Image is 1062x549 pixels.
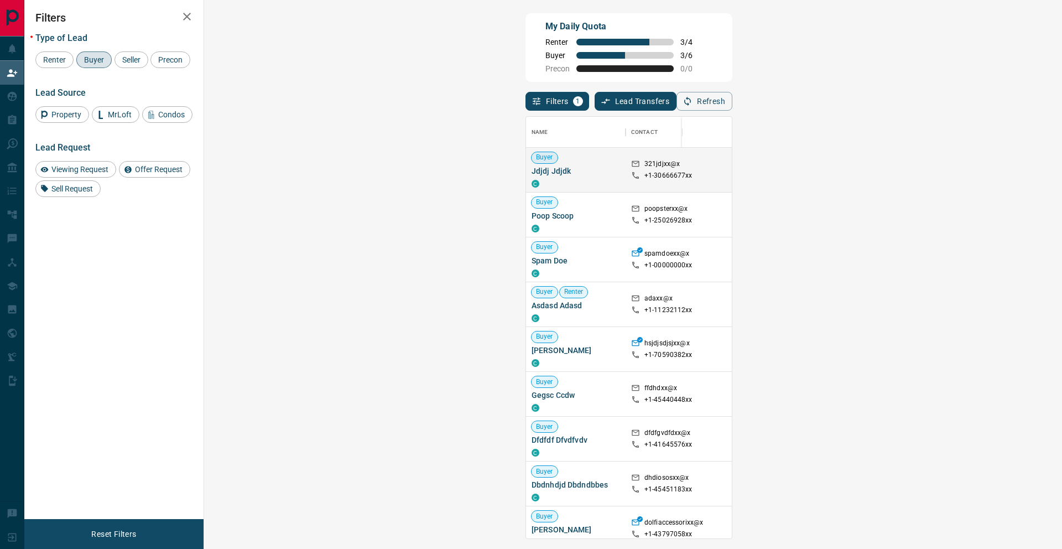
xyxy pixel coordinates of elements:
div: Contact [631,117,658,148]
span: [PERSON_NAME] [532,524,620,535]
p: +1- 11232112xx [644,305,693,315]
span: Dfdfdf Dfvdfvdv [532,434,620,446]
span: Buyer [532,467,558,477]
span: Condos [154,110,189,119]
div: Seller [114,51,148,68]
div: condos.ca [532,180,539,188]
div: Contact [626,117,714,148]
span: Dbdnhdjd Dbdndbbes [532,479,620,490]
span: Seller [118,55,144,64]
div: Sell Request [35,180,101,197]
button: Filters1 [525,92,589,111]
div: condos.ca [532,449,539,457]
p: +1- 43797058xx [644,530,693,539]
div: condos.ca [532,404,539,412]
span: 3 / 6 [680,51,705,60]
div: Name [526,117,626,148]
p: +1- 70590382xx [644,350,693,360]
p: dhdiososxx@x [644,473,689,485]
span: [PERSON_NAME] [532,345,620,356]
p: 321jdjxx@x [644,159,680,171]
span: Sell Request [48,184,97,193]
p: +1- 45440448xx [644,395,693,405]
span: Lead Request [35,142,90,153]
p: +1- 45451183xx [644,485,693,494]
p: ffdhdxx@x [644,384,677,395]
span: Lead Source [35,87,86,98]
div: Renter [35,51,74,68]
span: 3 / 4 [680,38,705,46]
p: +1- 30666677xx [644,171,693,180]
div: Precon [150,51,190,68]
span: Spam Doe [532,255,620,266]
span: Buyer [532,512,558,521]
div: condos.ca [532,270,539,277]
div: Buyer [76,51,112,68]
div: Name [532,117,548,148]
span: 0 / 0 [680,64,705,73]
button: Refresh [676,92,732,111]
span: Asdasd Adasd [532,300,620,311]
button: Lead Transfers [595,92,677,111]
p: spamdoexx@x [644,249,689,261]
p: hsjdjsdjsjxx@x [644,339,690,350]
span: Buyer [80,55,108,64]
span: Renter [560,287,588,297]
div: Condos [142,106,192,123]
div: condos.ca [532,359,539,367]
span: Offer Request [131,165,186,174]
div: condos.ca [532,494,539,501]
span: Buyer [532,422,558,432]
div: Property [35,106,89,123]
p: dolfiaccessorixx@x [644,518,703,530]
span: Buyer [532,332,558,341]
span: Buyer [532,287,558,297]
span: MrLoft [104,110,136,119]
span: Jdjdj Jdjdk [532,165,620,177]
p: adaxx@x [644,294,673,305]
span: Renter [39,55,70,64]
p: poopsterxx@x [644,204,688,216]
button: Reset Filters [84,525,143,543]
p: +1- 25026928xx [644,216,693,225]
span: Buyer [532,242,558,252]
span: Renter [545,38,570,46]
div: Viewing Request [35,161,116,178]
span: Buyer [532,377,558,387]
span: Property [48,110,85,119]
span: Buyer [545,51,570,60]
span: 1 [574,97,582,105]
span: Viewing Request [48,165,112,174]
p: My Daily Quota [545,20,705,33]
div: MrLoft [92,106,139,123]
span: Gegsc Ccdw [532,390,620,401]
p: dfdfgvdfdxx@x [644,428,691,440]
span: Precon [545,64,570,73]
p: +1- 41645576xx [644,440,693,449]
div: condos.ca [532,314,539,322]
div: Offer Request [119,161,190,178]
span: Buyer [532,153,558,162]
span: Poop Scoop [532,210,620,221]
span: Precon [154,55,186,64]
div: condos.ca [532,225,539,232]
h2: Filters [35,11,192,24]
span: Type of Lead [35,33,87,43]
p: +1- 00000000xx [644,261,693,270]
span: Buyer [532,198,558,207]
